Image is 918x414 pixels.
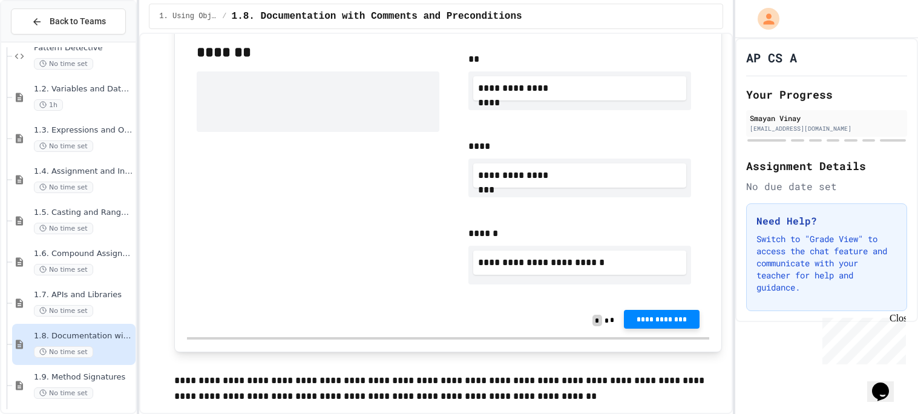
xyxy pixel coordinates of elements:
button: Back to Teams [11,8,126,34]
div: Smayan Vinay [750,113,903,123]
span: / [222,11,226,21]
span: 1.2. Variables and Data Types [34,84,133,94]
span: 1.3. Expressions and Output [New] [34,125,133,136]
span: 1.9. Method Signatures [34,372,133,383]
iframe: chat widget [867,366,906,402]
span: No time set [34,182,93,193]
p: Switch to "Grade View" to access the chat feature and communicate with your teacher for help and ... [756,233,897,294]
span: 1. Using Objects and Methods [159,11,217,21]
span: Back to Teams [50,15,106,28]
span: 1.6. Compound Assignment Operators [34,249,133,259]
h2: Your Progress [746,86,907,103]
span: 1.4. Assignment and Input [34,166,133,177]
span: 1.7. APIs and Libraries [34,290,133,300]
div: No due date set [746,179,907,194]
span: No time set [34,346,93,358]
div: [EMAIL_ADDRESS][DOMAIN_NAME] [750,124,903,133]
span: No time set [34,58,93,70]
span: 1.8. Documentation with Comments and Preconditions [232,9,522,24]
h2: Assignment Details [746,157,907,174]
span: No time set [34,223,93,234]
span: No time set [34,140,93,152]
span: No time set [34,305,93,317]
h1: AP CS A [746,49,797,66]
h3: Need Help? [756,214,897,228]
iframe: chat widget [818,313,906,364]
span: Pattern Detective [34,43,133,53]
div: Chat with us now!Close [5,5,84,77]
span: 1h [34,99,63,111]
span: No time set [34,264,93,275]
span: 1.8. Documentation with Comments and Preconditions [34,331,133,341]
div: My Account [745,5,782,33]
span: No time set [34,387,93,399]
span: 1.5. Casting and Ranges of Values [34,208,133,218]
